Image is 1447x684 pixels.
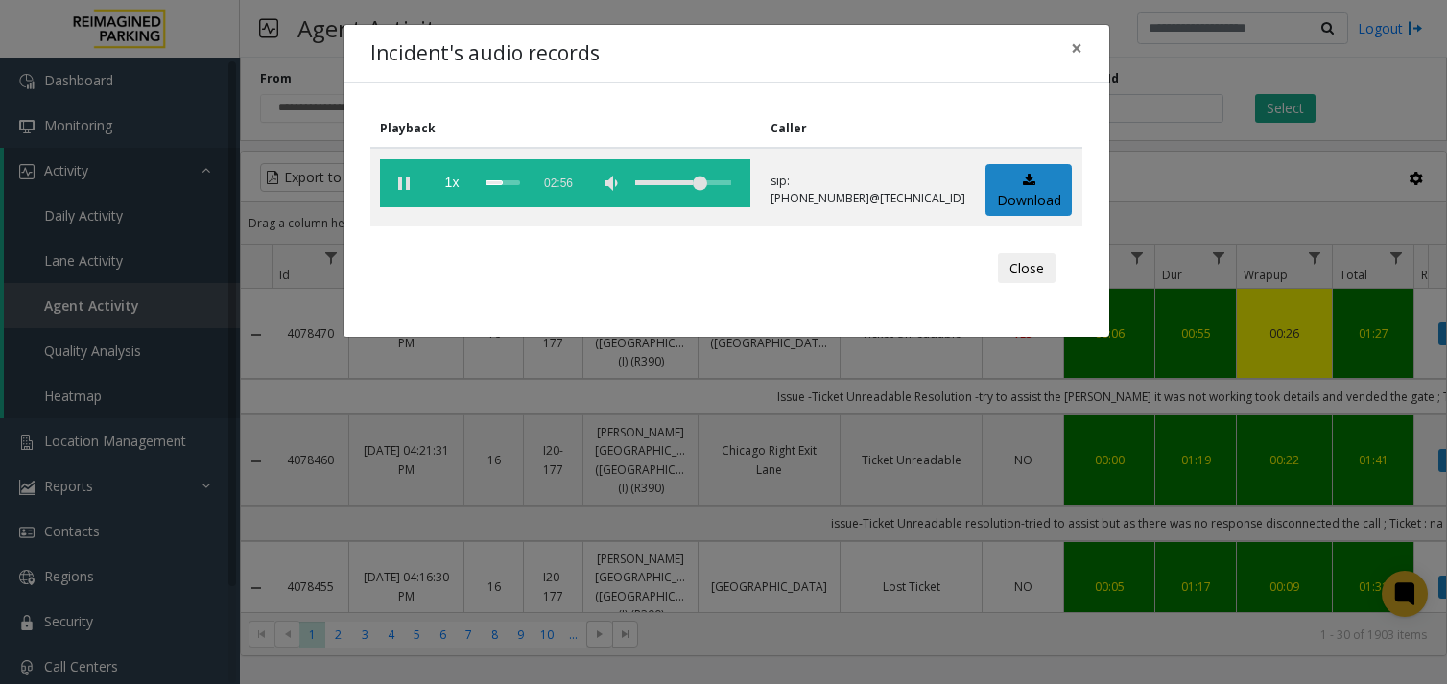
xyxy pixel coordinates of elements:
p: sip:[PHONE_NUMBER]@[TECHNICAL_ID] [771,173,965,207]
button: Close [998,253,1056,284]
button: Close [1057,25,1096,72]
span: playback speed button [428,159,476,207]
h4: Incident's audio records [370,38,600,69]
span: × [1071,35,1082,61]
div: scrub bar [486,159,520,207]
a: Download [985,164,1072,217]
div: volume level [635,159,731,207]
th: Playback [370,109,761,148]
th: Caller [761,109,976,148]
